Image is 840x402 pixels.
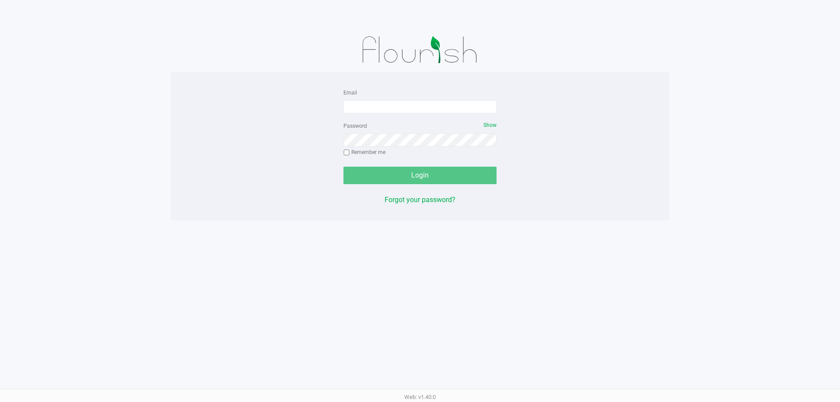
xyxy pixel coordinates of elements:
label: Remember me [343,148,385,156]
button: Forgot your password? [385,195,455,205]
span: Web: v1.40.0 [404,394,436,400]
label: Email [343,89,357,97]
label: Password [343,122,367,130]
span: Show [483,122,497,128]
input: Remember me [343,150,350,156]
